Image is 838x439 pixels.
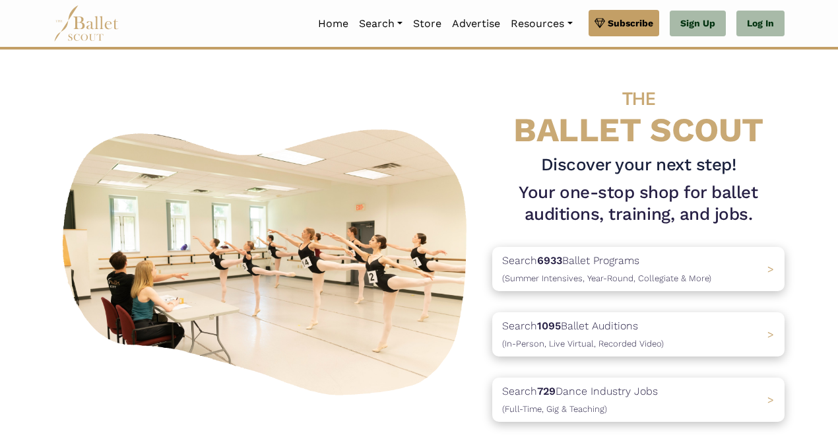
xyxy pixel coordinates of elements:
[670,11,726,37] a: Sign Up
[767,263,774,275] span: >
[492,154,785,176] h3: Discover your next step!
[502,339,664,349] span: (In-Person, Live Virtual, Recorded Video)
[492,182,785,226] h1: Your one-stop shop for ballet auditions, training, and jobs.
[589,10,659,36] a: Subscribe
[492,76,785,149] h4: BALLET SCOUT
[608,16,653,30] span: Subscribe
[622,88,655,110] span: THE
[736,11,785,37] a: Log In
[767,328,774,341] span: >
[53,117,482,403] img: A group of ballerinas talking to each other in a ballet studio
[492,312,785,356] a: Search1095Ballet Auditions(In-Person, Live Virtual, Recorded Video) >
[447,10,505,38] a: Advertise
[537,320,561,332] b: 1095
[502,318,664,351] p: Search Ballet Auditions
[502,404,607,414] span: (Full-Time, Gig & Teaching)
[354,10,408,38] a: Search
[502,273,711,283] span: (Summer Intensives, Year-Round, Collegiate & More)
[492,247,785,291] a: Search6933Ballet Programs(Summer Intensives, Year-Round, Collegiate & More)>
[537,254,562,267] b: 6933
[767,393,774,406] span: >
[313,10,354,38] a: Home
[408,10,447,38] a: Store
[537,385,556,397] b: 729
[502,252,711,286] p: Search Ballet Programs
[492,378,785,422] a: Search729Dance Industry Jobs(Full-Time, Gig & Teaching) >
[502,383,658,417] p: Search Dance Industry Jobs
[505,10,577,38] a: Resources
[595,16,605,30] img: gem.svg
